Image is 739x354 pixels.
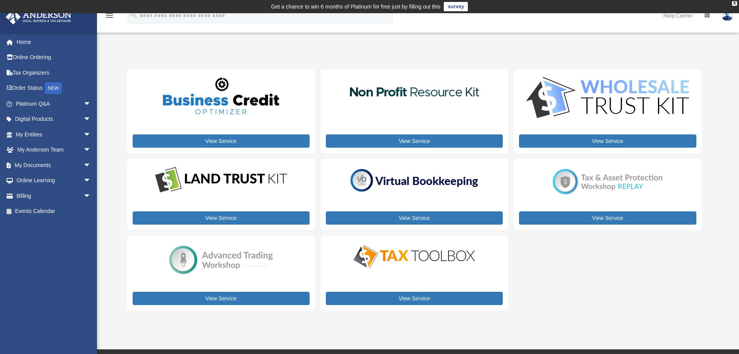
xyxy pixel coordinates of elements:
a: View Service [519,211,696,225]
a: Home [5,34,103,50]
a: My Anderson Teamarrow_drop_down [5,142,103,158]
a: Order StatusNEW [5,80,103,96]
a: survey [444,2,468,11]
a: My Entitiesarrow_drop_down [5,127,103,142]
span: arrow_drop_down [83,142,99,158]
a: My Documentsarrow_drop_down [5,157,103,173]
img: User Pic [722,10,733,21]
a: View Service [326,211,503,225]
a: Tax Organizers [5,65,103,80]
a: View Service [133,292,310,305]
a: View Service [326,134,503,148]
a: Billingarrow_drop_down [5,188,103,204]
i: menu [105,11,114,20]
a: Platinum Q&Aarrow_drop_down [5,96,103,112]
a: Digital Productsarrow_drop_down [5,112,99,127]
a: View Service [133,134,310,148]
span: arrow_drop_down [83,96,99,112]
img: Anderson Advisors Platinum Portal [3,9,74,24]
span: arrow_drop_down [83,127,99,143]
i: search [130,10,138,19]
span: arrow_drop_down [83,112,99,127]
div: NEW [45,82,62,94]
a: Events Calendar [5,204,103,219]
a: Online Ordering [5,50,103,65]
span: arrow_drop_down [83,157,99,173]
a: Online Learningarrow_drop_down [5,173,103,188]
span: arrow_drop_down [83,173,99,189]
a: View Service [519,134,696,148]
div: Get a chance to win 6 months of Platinum for free just by filling out this [271,2,441,11]
span: arrow_drop_down [83,188,99,204]
div: close [732,1,737,6]
a: menu [105,14,114,20]
a: View Service [326,292,503,305]
a: View Service [133,211,310,225]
